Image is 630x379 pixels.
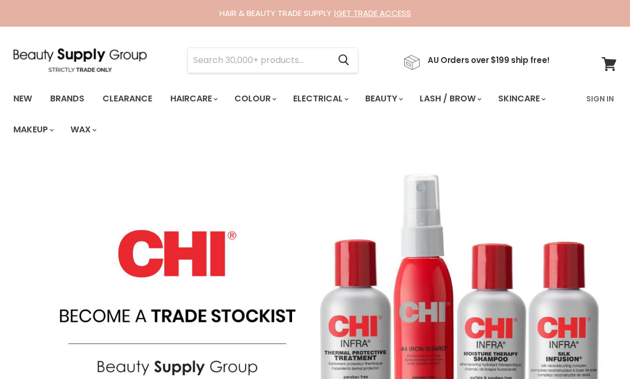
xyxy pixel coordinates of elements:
[329,48,358,73] button: Search
[412,88,488,110] a: Lash / Brow
[336,7,411,19] a: GET TRADE ACCESS
[577,329,619,368] iframe: Gorgias live chat messenger
[285,88,355,110] a: Electrical
[42,88,92,110] a: Brands
[62,119,103,141] a: Wax
[490,88,552,110] a: Skincare
[162,88,224,110] a: Haircare
[188,48,329,73] input: Search
[226,88,283,110] a: Colour
[94,88,160,110] a: Clearance
[5,83,580,145] ul: Main menu
[357,88,409,110] a: Beauty
[580,88,620,110] a: Sign In
[187,48,358,73] form: Product
[5,119,60,141] a: Makeup
[5,88,40,110] a: New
